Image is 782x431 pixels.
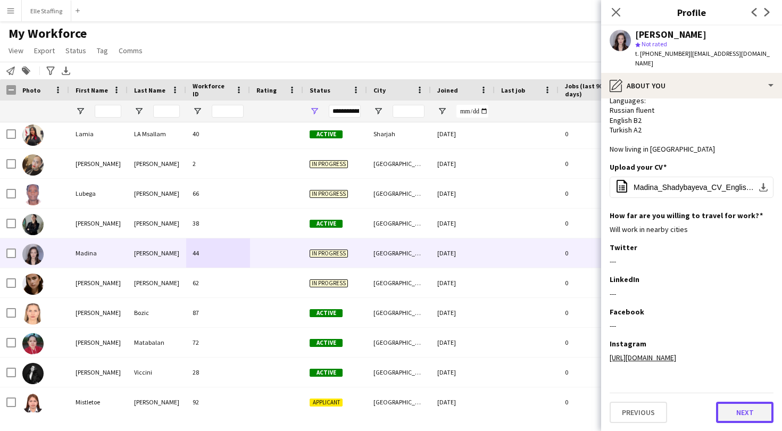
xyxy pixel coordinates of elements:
div: [PERSON_NAME] [128,268,186,297]
h3: Instagram [610,339,646,349]
div: --- [610,289,773,299]
button: Open Filter Menu [76,106,85,116]
img: Mistletoe Jemilla [22,393,44,414]
span: In progress [310,190,348,198]
button: Open Filter Menu [193,106,202,116]
div: [PERSON_NAME] [128,149,186,178]
app-action-btn: Notify workforce [4,64,17,77]
span: Applicant [310,399,343,407]
span: First Name [76,86,108,94]
span: Active [310,130,343,138]
div: 0 [559,387,628,417]
span: t. [PHONE_NUMBER] [635,49,691,57]
div: 0 [559,268,628,297]
div: Lamia [69,119,128,148]
div: 0 [559,298,628,327]
div: [GEOGRAPHIC_DATA] [367,149,431,178]
span: Last Name [134,86,165,94]
input: Last Name Filter Input [153,105,180,118]
img: Lora Mae Jacot [22,154,44,176]
span: Jobs (last 90 days) [565,82,609,98]
span: In progress [310,160,348,168]
span: | [EMAIL_ADDRESS][DOMAIN_NAME] [635,49,770,67]
span: Not rated [642,40,667,48]
div: 38 [186,209,250,238]
div: [PERSON_NAME] [69,328,128,357]
a: [URL][DOMAIN_NAME] [610,353,676,362]
div: 87 [186,298,250,327]
div: [GEOGRAPHIC_DATA] [367,268,431,297]
h3: Profile [601,5,782,19]
span: Export [34,46,55,55]
img: Madina Shandybayeva [22,244,44,265]
div: Madina [69,238,128,268]
div: [GEOGRAPHIC_DATA] [367,328,431,357]
div: [PERSON_NAME] [635,30,706,39]
app-action-btn: Advanced filters [44,64,57,77]
span: City [373,86,386,94]
div: [DATE] [431,387,495,417]
span: Tag [97,46,108,55]
div: Viccini [128,358,186,387]
input: City Filter Input [393,105,425,118]
div: 0 [559,179,628,208]
div: [GEOGRAPHIC_DATA] [367,358,431,387]
div: 0 [559,209,628,238]
input: Joined Filter Input [456,105,488,118]
input: Workforce ID Filter Input [212,105,244,118]
div: 0 [559,119,628,148]
div: 62 [186,268,250,297]
a: View [4,44,28,57]
a: Tag [93,44,112,57]
span: Joined [437,86,458,94]
div: [DATE] [431,149,495,178]
span: View [9,46,23,55]
span: Photo [22,86,40,94]
div: [DATE] [431,298,495,327]
div: [PERSON_NAME] [128,179,186,208]
h3: Facebook [610,307,644,317]
div: 0 [559,328,628,357]
div: --- [610,321,773,330]
div: Sharjah [367,119,431,148]
div: [GEOGRAPHIC_DATA] [367,238,431,268]
div: 66 [186,179,250,208]
div: [DATE] [431,358,495,387]
div: 0 [559,238,628,268]
div: [PERSON_NAME] [69,298,128,327]
app-action-btn: Add to tag [20,64,32,77]
div: Will work in nearby cities [610,225,773,234]
span: In progress [310,250,348,258]
button: Madina_Shadybayeva_CV_English_with_Photo.docx [610,177,773,198]
div: 44 [186,238,250,268]
span: Active [310,220,343,228]
div: LA Msallam [128,119,186,148]
span: Workforce ID [193,82,231,98]
button: Open Filter Menu [134,106,144,116]
button: Open Filter Menu [373,106,383,116]
div: 0 [559,358,628,387]
span: In progress [310,279,348,287]
div: [GEOGRAPHIC_DATA] [367,298,431,327]
span: Comms [119,46,143,55]
div: [PERSON_NAME] [128,387,186,417]
div: Bozic [128,298,186,327]
span: My Workforce [9,26,87,42]
div: 28 [186,358,250,387]
img: Melanie Viccini [22,363,44,384]
h3: How far are you willing to travel for work? [610,211,763,220]
div: 92 [186,387,250,417]
img: Marilyn Matabalan [22,333,44,354]
app-action-btn: Export XLSX [60,64,72,77]
div: [DATE] [431,268,495,297]
div: [DATE] [431,119,495,148]
a: Status [61,44,90,57]
div: Matabalan [128,328,186,357]
span: Madina_Shadybayeva_CV_English_with_Photo.docx [634,183,754,192]
div: [PERSON_NAME] [69,209,128,238]
a: Comms [114,44,147,57]
div: 0 [559,149,628,178]
div: [GEOGRAPHIC_DATA] [367,387,431,417]
div: [PERSON_NAME] [69,268,128,297]
div: [GEOGRAPHIC_DATA] [367,209,431,238]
